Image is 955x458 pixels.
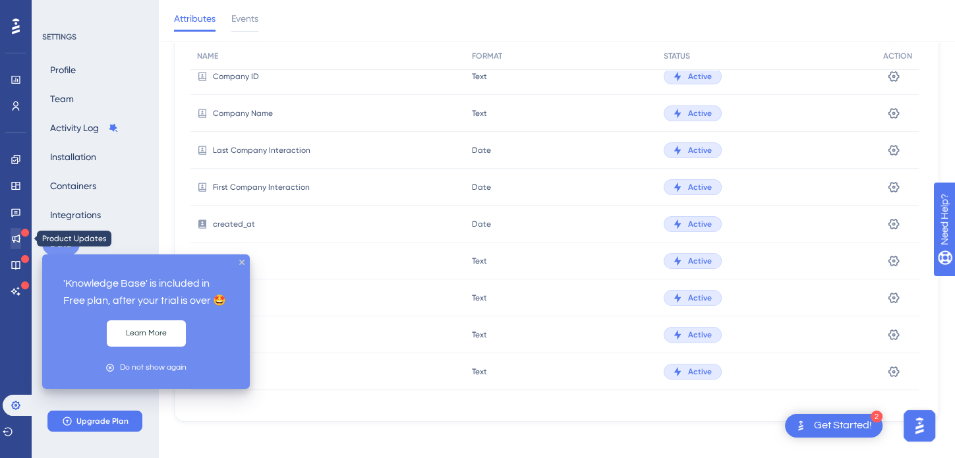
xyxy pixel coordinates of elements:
[688,366,712,377] span: Active
[688,182,712,192] span: Active
[42,32,149,42] div: SETTINGS
[664,51,690,61] span: STATUS
[213,145,310,156] span: Last Company Interaction
[814,418,872,433] div: Get Started!
[47,411,142,432] button: Upgrade Plan
[688,293,712,303] span: Active
[688,145,712,156] span: Active
[231,11,258,26] span: Events
[239,260,245,265] div: close tooltip
[472,329,487,340] span: Text
[472,256,487,266] span: Text
[472,51,502,61] span: FORMAT
[63,275,229,310] p: 'Knowledge Base' is included in Free plan, after your trial is over 🤩
[688,71,712,82] span: Active
[76,416,129,426] span: Upgrade Plan
[42,203,109,227] button: Integrations
[42,116,127,140] button: Activity Log
[472,366,487,377] span: Text
[213,182,310,192] span: First Company Interaction
[472,293,487,303] span: Text
[174,11,216,26] span: Attributes
[107,320,186,347] button: Learn More
[871,411,883,422] div: 2
[688,219,712,229] span: Active
[213,108,273,119] span: Company Name
[688,329,712,340] span: Active
[472,182,491,192] span: Date
[31,3,82,19] span: Need Help?
[785,414,883,438] div: Open Get Started! checklist, remaining modules: 2
[900,406,939,445] iframe: UserGuiding AI Assistant Launcher
[883,51,912,61] span: ACTION
[793,418,809,434] img: launcher-image-alternative-text
[213,219,255,229] span: created_at
[42,145,104,169] button: Installation
[120,361,187,374] div: Do not show again
[472,145,491,156] span: Date
[472,71,487,82] span: Text
[197,51,218,61] span: NAME
[472,108,487,119] span: Text
[42,174,104,198] button: Containers
[688,256,712,266] span: Active
[42,232,80,256] button: Data
[472,219,491,229] span: Date
[213,71,259,82] span: Company ID
[42,87,82,111] button: Team
[42,58,84,82] button: Profile
[688,108,712,119] span: Active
